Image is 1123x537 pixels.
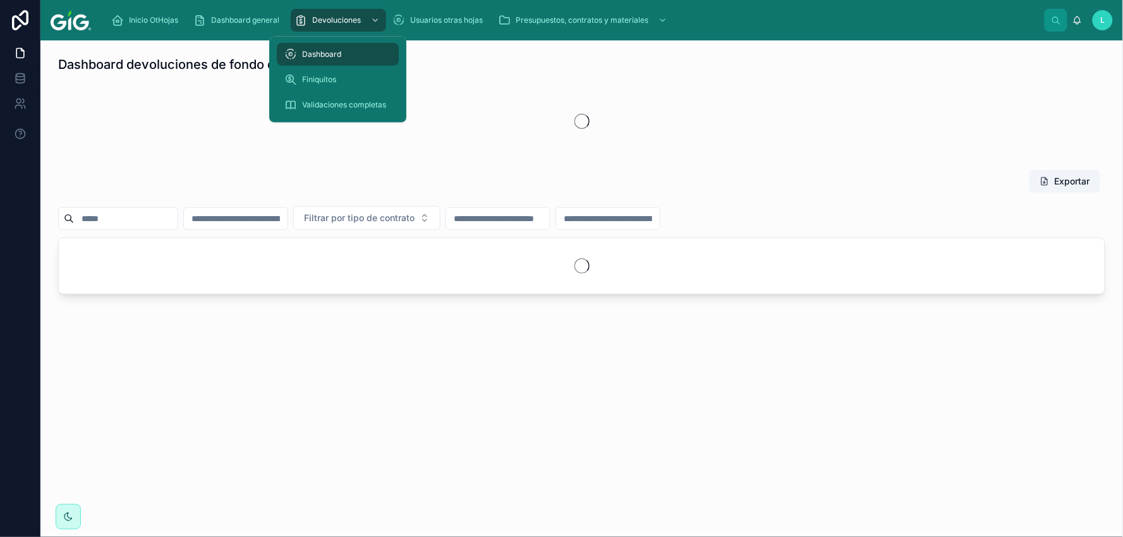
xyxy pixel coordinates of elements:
span: Dashboard general [211,15,279,25]
a: Devoluciones [291,9,386,32]
span: Inicio OtHojas [129,15,178,25]
a: Validaciones completas [277,94,399,116]
a: Presupuestos, contratos y materiales [494,9,674,32]
a: Usuarios otras hojas [389,9,492,32]
a: Finiquitos [277,68,399,91]
span: Finiquitos [302,75,336,85]
img: App logo [51,10,91,30]
span: Presupuestos, contratos y materiales [516,15,648,25]
span: L [1101,15,1105,25]
a: Dashboard general [190,9,288,32]
button: Exportar [1029,170,1100,193]
a: Inicio OtHojas [107,9,187,32]
h1: Dashboard devoluciones de fondo de garantía [58,56,334,73]
div: scrollable content [101,6,1045,34]
span: Filtrar por tipo de contrato [304,212,415,224]
span: Validaciones completas [302,100,386,110]
span: Usuarios otras hojas [410,15,483,25]
span: Dashboard [302,49,341,59]
span: Devoluciones [312,15,361,25]
a: Dashboard [277,43,399,66]
button: Select Button [293,206,440,230]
